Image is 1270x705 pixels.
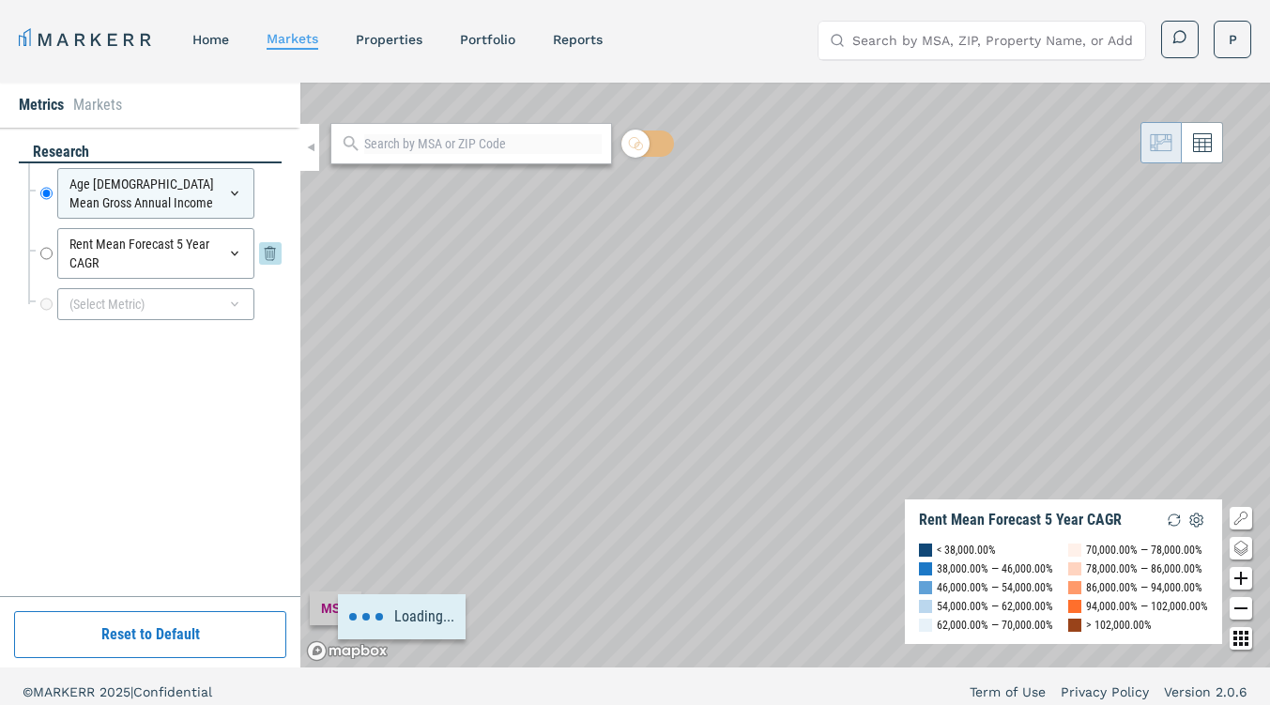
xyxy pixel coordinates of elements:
[73,94,122,116] li: Markets
[937,616,1053,635] div: 62,000.00% — 70,000.00%
[23,684,33,699] span: ©
[1230,627,1252,650] button: Other options map button
[57,288,254,320] div: (Select Metric)
[57,228,254,279] div: Rent Mean Forecast 5 Year CAGR
[33,684,99,699] span: MARKERR
[19,26,155,53] a: MARKERR
[937,559,1053,578] div: 38,000.00% — 46,000.00%
[553,32,603,47] a: reports
[460,32,515,47] a: Portfolio
[1214,21,1251,58] button: P
[937,541,996,559] div: < 38,000.00%
[306,640,389,662] a: Mapbox logo
[14,611,286,658] button: Reset to Default
[1086,578,1202,597] div: 86,000.00% — 94,000.00%
[1163,509,1186,531] img: Reload Legend
[1086,559,1202,578] div: 78,000.00% — 86,000.00%
[970,682,1046,701] a: Term of Use
[267,31,318,46] a: markets
[919,511,1122,529] div: Rent Mean Forecast 5 Year CAGR
[1230,507,1252,529] button: Show/Hide Legend Map Button
[1230,597,1252,620] button: Zoom out map button
[338,594,466,639] div: Loading...
[937,578,1053,597] div: 46,000.00% — 54,000.00%
[364,134,602,154] input: Search by MSA or ZIP Code
[937,597,1053,616] div: 54,000.00% — 62,000.00%
[57,168,254,219] div: Age [DEMOGRAPHIC_DATA] Mean Gross Annual Income
[133,684,212,699] span: Confidential
[1230,567,1252,590] button: Zoom in map button
[1086,616,1152,635] div: > 102,000.00%
[1186,509,1208,531] img: Settings
[1086,597,1208,616] div: 94,000.00% — 102,000.00%
[852,22,1134,59] input: Search by MSA, ZIP, Property Name, or Address
[19,94,64,116] li: Metrics
[1164,682,1247,701] a: Version 2.0.6
[192,32,229,47] a: home
[1061,682,1149,701] a: Privacy Policy
[1086,541,1202,559] div: 70,000.00% — 78,000.00%
[1230,537,1252,559] button: Change style map button
[19,142,282,163] div: research
[1229,30,1237,49] span: P
[99,684,133,699] span: 2025 |
[356,32,422,47] a: properties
